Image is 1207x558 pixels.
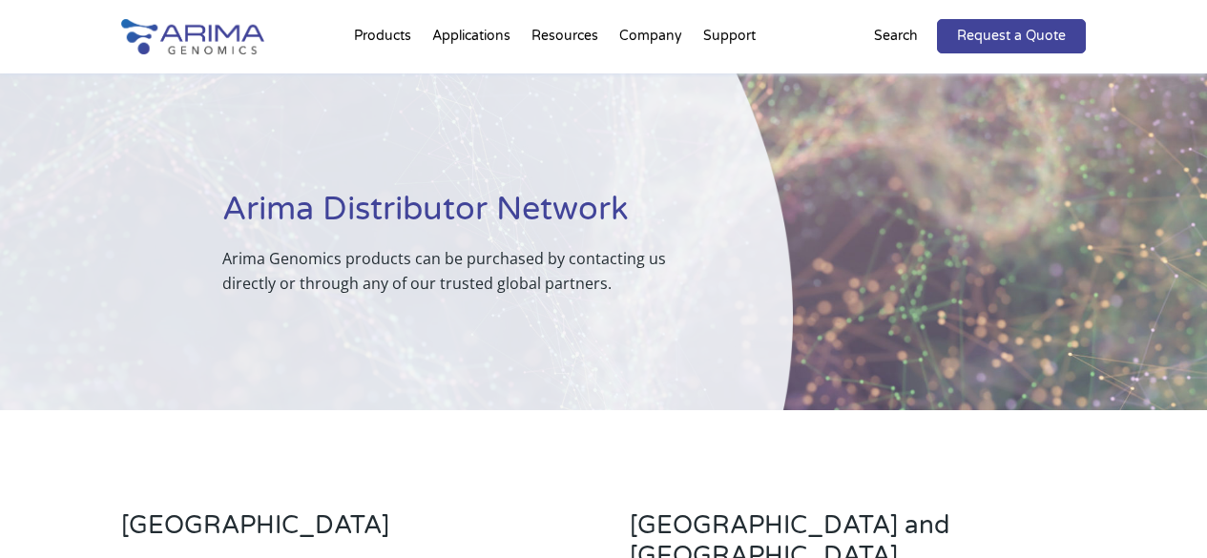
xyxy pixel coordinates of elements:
img: Arima-Genomics-logo [121,19,264,54]
p: Search [874,24,918,49]
p: Arima Genomics products can be purchased by contacting us directly or through any of our trusted ... [222,246,698,296]
h1: Arima Distributor Network [222,188,698,246]
a: Request a Quote [937,19,1086,53]
h3: [GEOGRAPHIC_DATA] [121,510,577,555]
